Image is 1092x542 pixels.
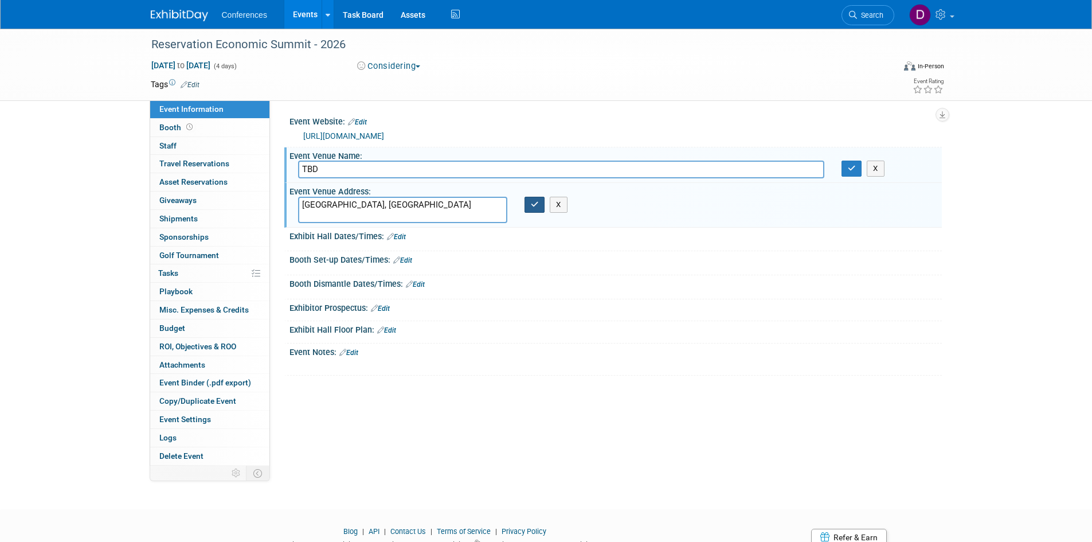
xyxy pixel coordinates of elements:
[150,210,269,228] a: Shipments
[175,61,186,70] span: to
[159,214,198,223] span: Shipments
[213,63,237,70] span: (4 days)
[150,247,269,264] a: Golf Tournament
[406,280,425,288] a: Edit
[827,60,945,77] div: Event Format
[371,305,390,313] a: Edit
[158,268,178,278] span: Tasks
[150,100,269,118] a: Event Information
[867,161,884,177] button: X
[289,321,942,336] div: Exhibit Hall Floor Plan:
[159,433,177,442] span: Logs
[150,319,269,337] a: Budget
[428,527,435,536] span: |
[150,119,269,137] a: Booth
[184,123,195,131] span: Booth not reserved yet
[159,104,224,114] span: Event Information
[289,299,942,314] div: Exhibitor Prospectus:
[181,81,199,89] a: Edit
[150,228,269,246] a: Sponsorships
[502,527,546,536] a: Privacy Policy
[150,374,269,392] a: Event Binder (.pdf export)
[348,118,367,126] a: Edit
[359,527,367,536] span: |
[151,60,211,71] span: [DATE] [DATE]
[150,429,269,447] a: Logs
[492,527,500,536] span: |
[904,61,915,71] img: Format-Inperson.png
[917,62,944,71] div: In-Person
[289,251,942,266] div: Booth Set-up Dates/Times:
[437,527,491,536] a: Terms of Service
[289,228,942,243] div: Exhibit Hall Dates/Times:
[387,233,406,241] a: Edit
[159,451,203,461] span: Delete Event
[841,5,894,25] a: Search
[159,342,236,351] span: ROI, Objectives & ROO
[913,79,944,84] div: Event Rating
[151,10,208,21] img: ExhibitDay
[909,4,931,26] img: Diane Arabia
[159,415,211,424] span: Event Settings
[150,338,269,356] a: ROI, Objectives & ROO
[159,360,205,369] span: Attachments
[159,251,219,260] span: Golf Tournament
[353,60,425,72] button: Considering
[150,155,269,173] a: Travel Reservations
[150,447,269,465] a: Delete Event
[150,264,269,282] a: Tasks
[159,123,195,132] span: Booth
[150,283,269,301] a: Playbook
[222,10,267,20] span: Conferences
[150,192,269,209] a: Giveaways
[289,183,942,197] div: Event Venue Address:
[159,396,236,405] span: Copy/Duplicate Event
[159,159,229,168] span: Travel Reservations
[343,527,358,536] a: Blog
[159,177,228,186] span: Asset Reservations
[159,141,177,150] span: Staff
[390,527,426,536] a: Contact Us
[151,79,199,90] td: Tags
[339,349,358,357] a: Edit
[246,466,269,481] td: Toggle Event Tabs
[393,256,412,264] a: Edit
[289,275,942,290] div: Booth Dismantle Dates/Times:
[303,131,384,141] a: [URL][DOMAIN_NAME]
[159,323,185,333] span: Budget
[150,392,269,410] a: Copy/Duplicate Event
[159,305,249,314] span: Misc. Expenses & Credits
[150,173,269,191] a: Asset Reservations
[369,527,379,536] a: API
[159,378,251,387] span: Event Binder (.pdf export)
[289,147,942,162] div: Event Venue Name:
[857,11,883,20] span: Search
[550,197,567,213] button: X
[147,34,877,55] div: Reservation Economic Summit - 2026
[150,301,269,319] a: Misc. Expenses & Credits
[150,411,269,428] a: Event Settings
[381,527,389,536] span: |
[150,356,269,374] a: Attachments
[289,113,942,128] div: Event Website:
[159,287,193,296] span: Playbook
[377,326,396,334] a: Edit
[159,232,209,241] span: Sponsorships
[150,137,269,155] a: Staff
[159,196,197,205] span: Giveaways
[289,344,942,358] div: Event Notes:
[226,466,246,481] td: Personalize Event Tab Strip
